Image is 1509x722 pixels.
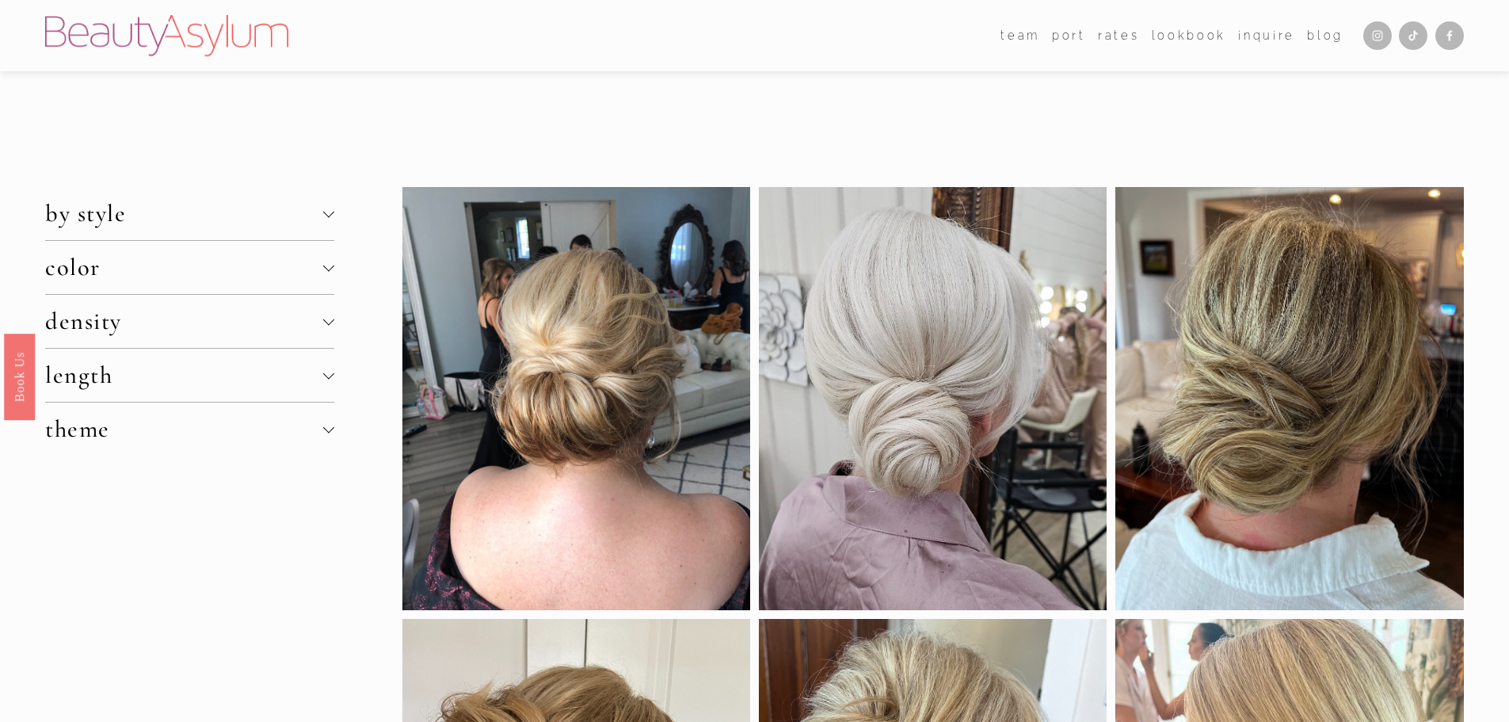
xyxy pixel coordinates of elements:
a: Instagram [1363,21,1392,50]
button: theme [45,403,333,456]
span: theme [45,414,322,444]
a: TikTok [1399,21,1427,50]
span: by style [45,199,322,228]
button: by style [45,187,333,240]
a: Inquire [1238,24,1295,47]
a: Book Us [4,333,35,419]
span: length [45,361,322,390]
span: color [45,253,322,282]
a: port [1052,24,1086,47]
a: Rates [1098,24,1139,47]
button: length [45,349,333,402]
span: density [45,307,322,336]
img: Beauty Asylum | Bridal Hair &amp; Makeup Charlotte &amp; Atlanta [45,15,288,56]
span: team [1000,25,1040,46]
a: Blog [1307,24,1343,47]
button: density [45,295,333,348]
a: folder dropdown [1000,24,1040,47]
a: Facebook [1435,21,1464,50]
a: Lookbook [1152,24,1226,47]
button: color [45,241,333,294]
